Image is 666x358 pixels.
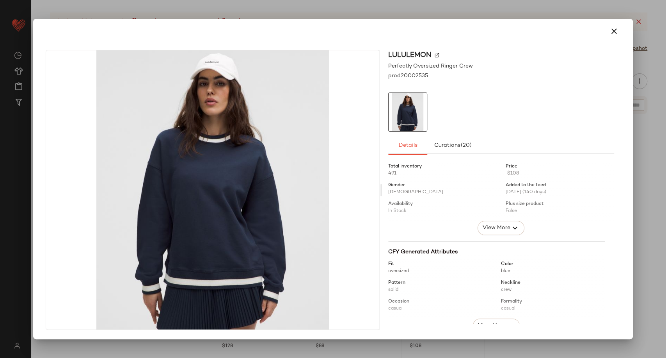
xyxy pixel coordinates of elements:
button: View More [473,319,520,333]
span: View More [478,321,506,330]
span: View More [482,223,510,233]
button: View More [478,221,524,235]
span: prod20002535 [388,72,428,80]
span: (20) [460,142,471,149]
img: LW3IPIS_069773_1 [389,93,427,131]
img: LW3IPIS_069773_1 [46,50,379,330]
span: Curations [433,142,472,149]
span: Perfectly Oversized Ringer Crew [388,62,473,70]
img: svg%3e [435,53,439,58]
div: CFY Generated Attributes [388,248,605,256]
span: Details [398,142,417,149]
span: lululemon [388,50,432,61]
